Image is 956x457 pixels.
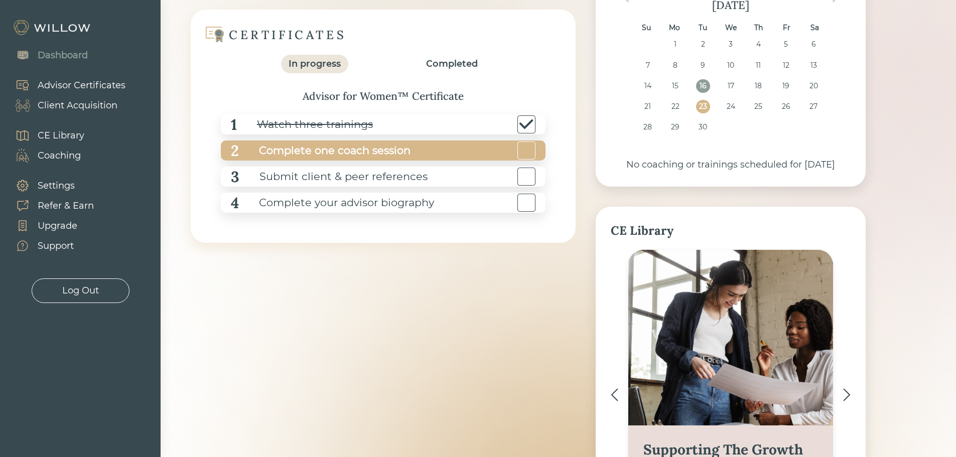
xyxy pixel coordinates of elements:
div: Coaching [38,149,81,163]
div: Tu [696,21,710,35]
div: Sa [808,21,822,35]
div: Submit client & peer references [239,166,428,188]
div: Choose Thursday, September 25th, 2025 [752,100,765,113]
div: Choose Monday, September 22nd, 2025 [668,100,682,113]
img: > [843,388,851,401]
div: Choose Tuesday, September 23rd, 2025 [696,100,710,113]
div: Choose Tuesday, September 9th, 2025 [696,59,710,72]
div: Choose Saturday, September 6th, 2025 [807,38,821,51]
div: Choose Wednesday, September 3rd, 2025 [724,38,737,51]
div: Choose Sunday, September 7th, 2025 [641,59,654,72]
div: Advisor for Women™ Certificate [211,88,556,104]
div: Choose Saturday, September 13th, 2025 [807,59,821,72]
div: Refer & Earn [38,199,94,213]
div: Dashboard [38,49,88,62]
div: Choose Thursday, September 11th, 2025 [752,59,765,72]
a: Dashboard [5,45,88,65]
a: Client Acquisition [5,95,125,115]
div: Choose Monday, September 8th, 2025 [668,59,682,72]
div: Advisor Certificates [38,79,125,92]
div: Choose Monday, September 29th, 2025 [668,120,682,134]
div: Choose Friday, September 12th, 2025 [779,59,793,72]
a: Advisor Certificates [5,75,125,95]
div: Choose Tuesday, September 2nd, 2025 [696,38,710,51]
div: Choose Saturday, September 27th, 2025 [807,100,821,113]
div: CE Library [38,129,84,142]
div: Choose Wednesday, September 17th, 2025 [724,79,737,93]
div: Choose Friday, September 5th, 2025 [779,38,793,51]
div: CE Library [611,222,851,240]
div: CERTIFICATES [229,27,346,43]
div: Watch three trainings [237,113,373,136]
div: Choose Monday, September 1st, 2025 [668,38,682,51]
img: Willow [13,20,93,36]
a: Upgrade [5,216,94,236]
div: Complete your advisor biography [239,192,434,214]
div: Th [752,21,765,35]
div: We [724,21,737,35]
div: Choose Tuesday, September 16th, 2025 [696,79,710,93]
img: < [611,388,618,401]
div: Settings [38,179,75,193]
div: 2 [231,139,239,162]
div: Client Acquisition [38,99,117,112]
div: Completed [426,57,478,71]
div: Su [640,21,653,35]
div: Choose Friday, September 19th, 2025 [779,79,793,93]
a: CE Library [5,125,84,145]
div: Mo [668,21,681,35]
div: Choose Monday, September 15th, 2025 [668,79,682,93]
div: Choose Sunday, September 14th, 2025 [641,79,654,93]
div: Choose Thursday, September 4th, 2025 [752,38,765,51]
div: Upgrade [38,219,77,233]
div: Choose Wednesday, September 10th, 2025 [724,59,737,72]
a: Refer & Earn [5,196,94,216]
div: Choose Sunday, September 21st, 2025 [641,100,654,113]
div: 4 [231,192,239,214]
div: month 2025-09 [614,38,847,141]
div: Complete one coach session [239,139,411,162]
div: Choose Wednesday, September 24th, 2025 [724,100,737,113]
a: Settings [5,176,94,196]
div: Support [38,239,74,253]
div: In progress [289,57,341,71]
div: Log Out [62,284,99,297]
div: 3 [231,166,239,188]
a: Coaching [5,145,84,166]
div: Choose Thursday, September 18th, 2025 [752,79,765,93]
div: No coaching or trainings scheduled for [DATE] [611,158,851,172]
div: Choose Saturday, September 20th, 2025 [807,79,821,93]
div: Choose Friday, September 26th, 2025 [779,100,793,113]
div: Fr [780,21,793,35]
div: Choose Sunday, September 28th, 2025 [641,120,654,134]
div: Choose Tuesday, September 30th, 2025 [696,120,710,134]
div: 1 [231,113,237,136]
